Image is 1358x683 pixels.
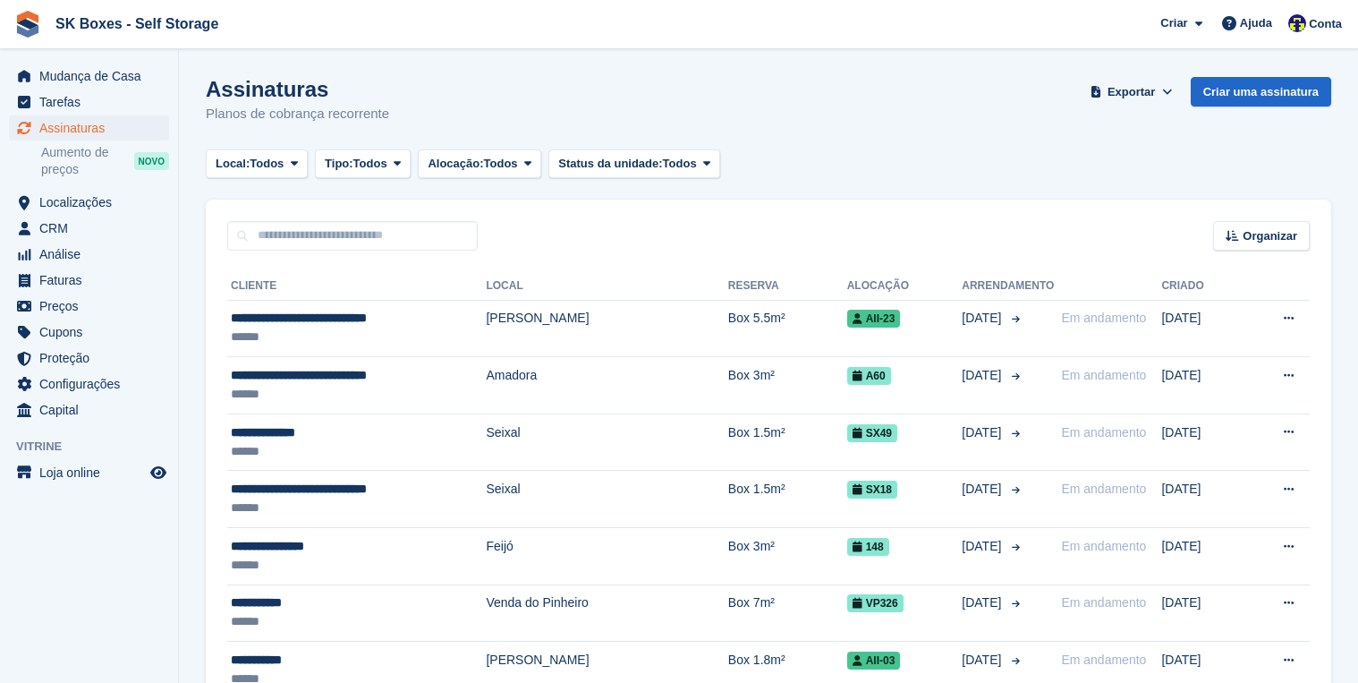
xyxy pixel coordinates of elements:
a: menu [9,190,169,215]
span: Preços [39,294,147,319]
span: VP326 [847,594,904,612]
a: menu [9,371,169,397]
div: NOVO [134,152,169,170]
td: Box 3m² [728,357,847,414]
td: Box 3m² [728,528,847,585]
th: Reserva [728,272,847,301]
span: A60 [847,367,891,385]
td: Box 1.5m² [728,471,847,528]
td: [DATE] [1161,357,1240,414]
span: Localizações [39,190,147,215]
span: Organizar [1243,227,1297,245]
td: [DATE] [1161,528,1240,585]
td: [PERSON_NAME] [486,300,727,357]
a: menu [9,115,169,141]
td: Venda do Pinheiro [486,585,727,642]
span: [DATE] [962,537,1005,556]
td: Feijó [486,528,727,585]
span: Loja online [39,460,147,485]
span: Assinaturas [39,115,147,141]
span: Todos [484,155,518,173]
span: Em andamento [1061,311,1146,325]
span: SX49 [847,424,897,442]
span: Em andamento [1061,368,1146,382]
span: [DATE] [962,593,1005,612]
th: Alocação [847,272,963,301]
a: SK Boxes - Self Storage [48,9,225,38]
th: Local [486,272,727,301]
td: [DATE] [1161,585,1240,642]
span: Tarefas [39,90,147,115]
a: menu [9,216,169,241]
span: Tipo: [325,155,353,173]
span: CRM [39,216,147,241]
td: Seixal [486,414,727,471]
th: Criado [1161,272,1240,301]
a: menu [9,268,169,293]
span: Em andamento [1061,595,1146,610]
a: menu [9,460,169,485]
span: Vitrine [16,438,178,456]
a: menu [9,346,169,371]
span: [DATE] [962,651,1005,670]
span: SX18 [847,481,897,499]
td: Box 1.5m² [728,414,847,471]
span: Conta [1309,15,1342,33]
span: Aumento de preços [41,144,134,178]
span: Todos [353,155,387,173]
a: Criar uma assinatura [1191,77,1331,107]
span: Em andamento [1061,653,1146,667]
a: menu [9,397,169,423]
span: [DATE] [962,480,1005,499]
span: Faturas [39,268,147,293]
a: menu [9,242,169,267]
h1: Assinaturas [206,77,389,101]
span: Em andamento [1061,482,1146,496]
span: Mudança de Casa [39,64,147,89]
a: menu [9,294,169,319]
th: Cliente [227,272,486,301]
a: menu [9,90,169,115]
span: [DATE] [962,366,1005,385]
span: Todos [250,155,284,173]
span: Em andamento [1061,425,1146,440]
span: Ajuda [1240,14,1272,32]
span: 148 [847,538,889,556]
button: Local: Todos [206,149,308,179]
span: Local: [216,155,250,173]
span: Cupons [39,320,147,345]
span: AII-23 [847,310,901,328]
button: Tipo: Todos [315,149,411,179]
td: Amadora [486,357,727,414]
th: Arrendamento [962,272,1054,301]
td: [DATE] [1161,471,1240,528]
span: Criar [1160,14,1187,32]
span: AII-03 [847,652,901,670]
td: Box 7m² [728,585,847,642]
span: [DATE] [962,423,1005,442]
td: Seixal [486,471,727,528]
a: menu [9,64,169,89]
p: Planos de cobrança recorrente [206,104,389,124]
button: Alocação: Todos [418,149,541,179]
span: Análise [39,242,147,267]
span: Configurações [39,371,147,397]
img: Rita Ferreira [1288,14,1306,32]
span: Alocação: [428,155,483,173]
a: Loja de pré-visualização [148,462,169,483]
a: menu [9,320,169,345]
span: Proteção [39,346,147,371]
span: Status da unidade: [558,155,662,173]
button: Status da unidade: Todos [548,149,720,179]
td: Box 5.5m² [728,300,847,357]
span: [DATE] [962,309,1005,328]
span: Todos [663,155,697,173]
td: [DATE] [1161,414,1240,471]
span: Capital [39,397,147,423]
td: [DATE] [1161,300,1240,357]
button: Exportar [1087,77,1176,107]
span: Em andamento [1061,539,1146,553]
a: Aumento de preços NOVO [41,143,169,179]
span: Exportar [1108,83,1155,101]
img: stora-icon-8386f47178a22dfd0bd8f6a31ec36ba5ce8667c1dd55bd0f319d3a0aa187defe.svg [14,11,41,38]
